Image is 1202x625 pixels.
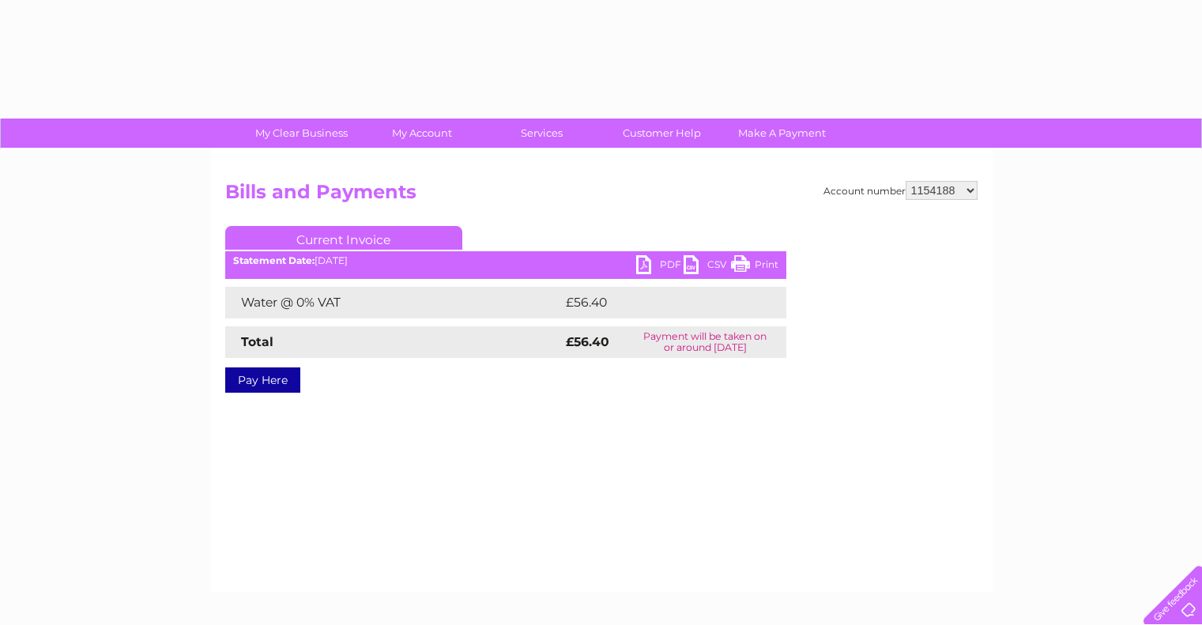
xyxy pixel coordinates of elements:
[823,181,978,200] div: Account number
[624,326,786,358] td: Payment will be taken on or around [DATE]
[236,119,367,148] a: My Clear Business
[225,181,978,211] h2: Bills and Payments
[225,226,462,250] a: Current Invoice
[636,255,684,278] a: PDF
[225,367,300,393] a: Pay Here
[233,254,315,266] b: Statement Date:
[225,255,786,266] div: [DATE]
[241,334,273,349] strong: Total
[566,334,609,349] strong: £56.40
[356,119,487,148] a: My Account
[684,255,731,278] a: CSV
[477,119,607,148] a: Services
[225,287,562,318] td: Water @ 0% VAT
[597,119,727,148] a: Customer Help
[731,255,778,278] a: Print
[717,119,847,148] a: Make A Payment
[562,287,755,318] td: £56.40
